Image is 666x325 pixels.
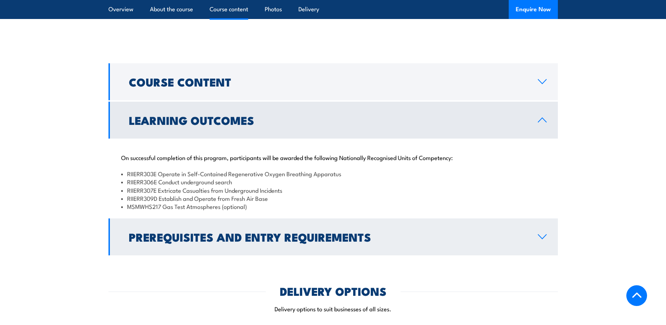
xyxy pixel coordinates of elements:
li: RIIERR303E Operate in Self-Contained Regenerative Oxygen Breathing Apparatus [121,170,545,178]
li: RIIERR306E Conduct underground search [121,178,545,186]
li: RIIERR307E Extricate Casualties from Underground Incidents [121,186,545,194]
li: MSMWHS217 Gas Test Atmospheres (optional) [121,202,545,210]
p: On successful completion of this program, participants will be awarded the following Nationally R... [121,154,545,161]
li: RIIERR309D Establish and Operate from Fresh Air Base [121,194,545,202]
h2: DELIVERY OPTIONS [280,286,387,296]
a: Prerequisites and Entry Requirements [108,218,558,255]
a: Course Content [108,63,558,100]
a: Learning Outcomes [108,102,558,139]
h2: Course Content [129,77,527,87]
h2: Prerequisites and Entry Requirements [129,232,527,242]
p: Delivery options to suit businesses of all sizes. [108,305,558,313]
h2: Learning Outcomes [129,115,527,125]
